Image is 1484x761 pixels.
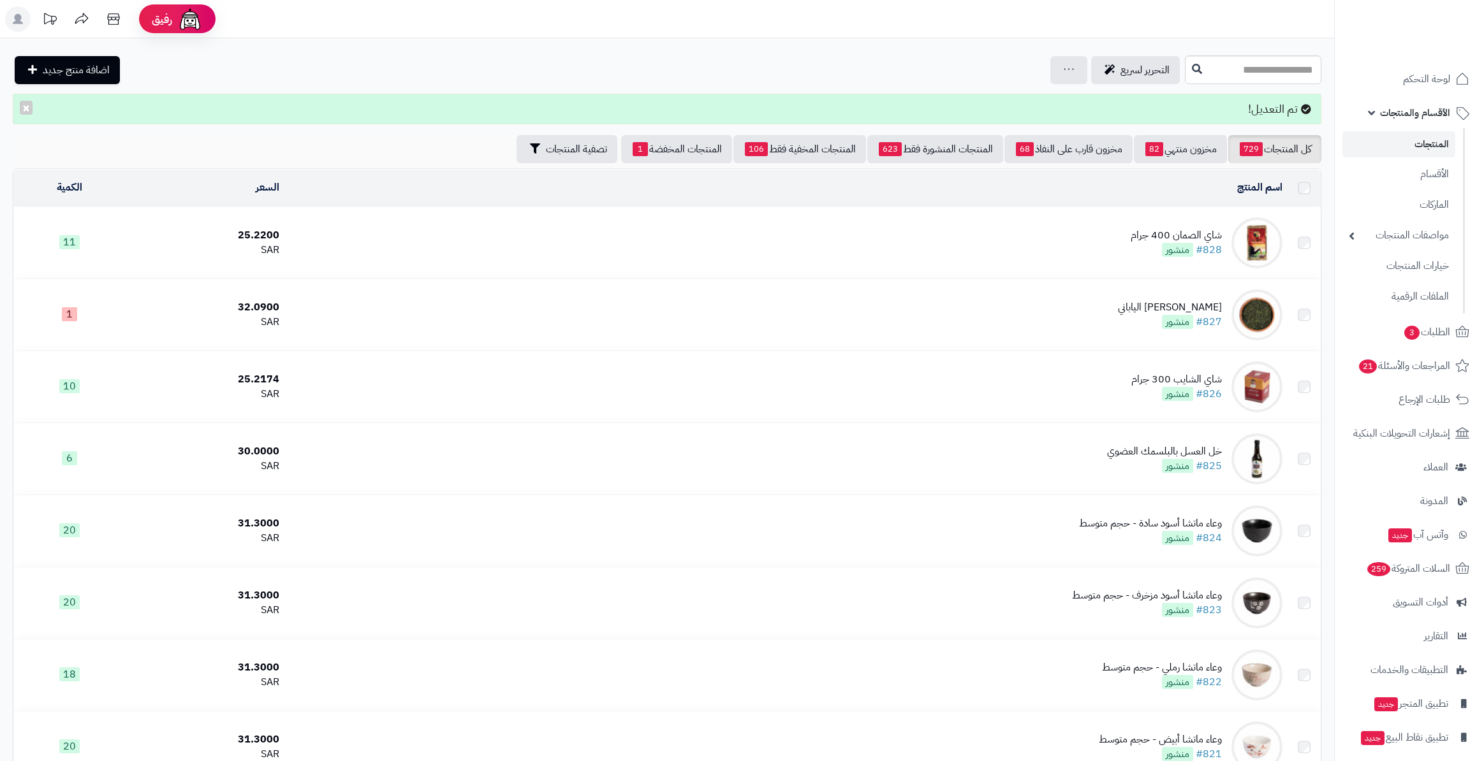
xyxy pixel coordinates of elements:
a: العملاء [1342,452,1476,482]
span: المراجعات والأسئلة [1358,357,1450,375]
span: اضافة منتج جديد [43,62,110,78]
img: شاي الشايب 300 جرام [1231,361,1282,412]
a: #823 [1196,602,1222,618]
a: تطبيق المتجرجديد [1342,688,1476,719]
div: 31.3000 [130,516,279,531]
img: ai-face.png [177,6,203,32]
a: كل المنتجات729 [1228,135,1321,163]
span: الطلبات [1403,323,1450,341]
img: خل العسل بالبلسمك العضوي [1231,433,1282,484]
a: #828 [1196,242,1222,257]
div: 31.3000 [130,588,279,603]
button: × [20,101,33,115]
span: تصفية المنتجات [546,141,607,157]
span: السلات المتروكة [1366,560,1450,577]
span: 20 [59,739,80,753]
a: المنتجات [1342,131,1455,157]
span: المدونة [1420,492,1448,510]
span: جديد [1388,528,1412,542]
span: 1 [633,142,648,156]
span: تطبيق المتجر [1373,695,1448,713]
a: الكمية [57,180,82,195]
a: تحديثات المنصة [34,6,66,35]
img: شاي جيوكورو الياباني [1231,289,1282,340]
a: #825 [1196,458,1222,474]
span: 20 [59,523,80,537]
button: تصفية المنتجات [517,135,617,163]
span: 3 [1404,326,1420,340]
span: منشور [1162,315,1193,329]
span: منشور [1162,243,1193,257]
div: SAR [130,675,279,690]
span: طلبات الإرجاع [1399,391,1450,409]
a: السلات المتروكة259 [1342,553,1476,584]
span: منشور [1162,531,1193,545]
span: 259 [1367,562,1390,576]
div: شاي الشايب 300 جرام [1131,372,1222,387]
span: 1 [62,307,77,321]
a: التحرير لسريع [1091,56,1180,84]
a: المنتجات المنشورة فقط623 [867,135,1003,163]
a: الملفات الرقمية [1342,283,1455,310]
div: خل العسل بالبلسمك العضوي [1107,444,1222,459]
a: السعر [256,180,279,195]
div: SAR [130,531,279,546]
div: 31.3000 [130,660,279,675]
span: الأقسام والمنتجات [1380,104,1450,122]
a: #824 [1196,530,1222,546]
span: جديد [1374,697,1398,711]
div: SAR [130,603,279,618]
div: وعاء ماتشا أبيض - حجم متوسط [1099,732,1222,747]
span: 82 [1145,142,1163,156]
span: منشور [1162,387,1193,401]
div: 25.2174 [130,372,279,387]
a: المدونة [1342,486,1476,516]
a: أدوات التسويق [1342,587,1476,618]
a: المراجعات والأسئلة21 [1342,351,1476,381]
span: منشور [1162,459,1193,473]
a: طلبات الإرجاع [1342,384,1476,415]
span: منشور [1162,747,1193,761]
span: التقارير [1424,627,1448,645]
div: SAR [130,387,279,402]
span: منشور [1162,675,1193,689]
span: العملاء [1423,458,1448,476]
div: SAR [130,243,279,257]
div: 31.3000 [130,732,279,747]
a: الطلبات3 [1342,317,1476,347]
a: لوحة التحكم [1342,64,1476,94]
a: الأقسام [1342,161,1455,188]
span: 6 [62,451,77,465]
span: جديد [1361,731,1385,745]
div: وعاء ماتشا رملي - حجم متوسط [1102,660,1222,675]
span: 623 [879,142,902,156]
span: 20 [59,595,80,609]
span: 729 [1240,142,1263,156]
span: أدوات التسويق [1393,593,1448,611]
span: التحرير لسريع [1120,62,1170,78]
img: وعاء ماتشا رملي - حجم متوسط [1231,649,1282,700]
span: التطبيقات والخدمات [1370,661,1448,679]
a: المنتجات المخفية فقط106 [733,135,866,163]
a: مواصفات المنتجات [1342,222,1455,249]
a: وآتس آبجديد [1342,519,1476,550]
a: مخزون قارب على النفاذ68 [1004,135,1133,163]
span: 21 [1359,359,1377,373]
span: وآتس آب [1387,526,1448,544]
a: #826 [1196,386,1222,402]
a: #827 [1196,314,1222,330]
a: التقارير [1342,621,1476,651]
span: إشعارات التحويلات البنكية [1353,424,1450,442]
div: [PERSON_NAME] الياباني [1118,300,1222,315]
div: وعاء ماتشا أسود سادة - حجم متوسط [1079,516,1222,531]
div: وعاء ماتشا أسود مزخرف - حجم متوسط [1072,588,1222,603]
a: إشعارات التحويلات البنكية [1342,418,1476,449]
a: تطبيق نقاط البيعجديد [1342,722,1476,753]
a: خيارات المنتجات [1342,252,1455,280]
span: منشور [1162,603,1193,617]
div: SAR [130,315,279,330]
div: تم التعديل! [13,94,1321,124]
a: مخزون منتهي82 [1134,135,1227,163]
img: وعاء ماتشا أسود سادة - حجم متوسط [1231,505,1282,556]
img: شاي الصمان 400 جرام [1231,217,1282,268]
